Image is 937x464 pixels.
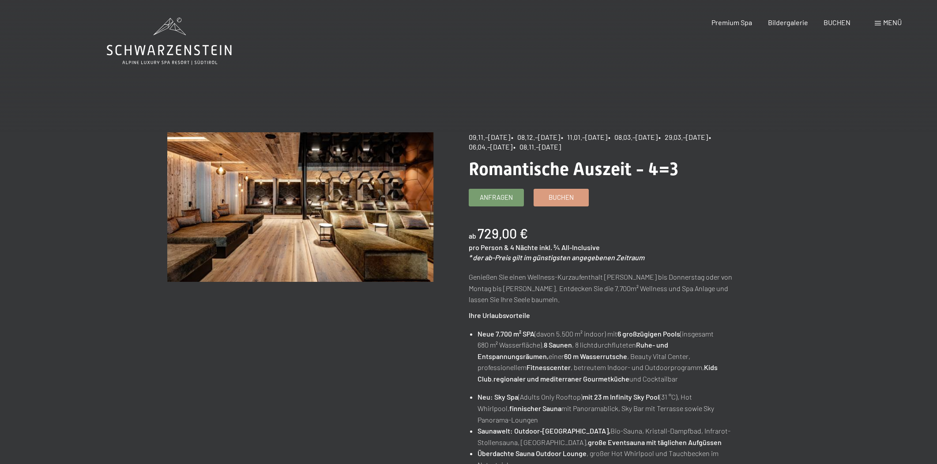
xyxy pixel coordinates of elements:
span: • 11.01.–[DATE] [561,133,607,141]
strong: Ihre Urlaubsvorteile [469,311,530,319]
img: Romantische Auszeit - 4=3 [167,132,433,282]
a: Buchen [534,189,588,206]
em: * der ab-Preis gilt im günstigsten angegebenen Zeitraum [469,253,644,262]
span: • 08.03.–[DATE] [608,133,658,141]
li: (davon 5.500 m² indoor) mit (insgesamt 680 m² Wasserfläche), , 8 lichtdurchfluteten einer , Beaut... [478,328,734,385]
strong: große Eventsauna mit täglichen Aufgüssen [588,438,722,446]
b: 729,00 € [478,225,528,241]
strong: Fitnesscenter [527,363,571,371]
strong: mit 23 m Infinity Sky Pool [583,393,659,401]
strong: 8 Saunen [544,341,572,349]
span: Anfragen [480,193,513,202]
span: ab [469,232,476,240]
span: Romantische Auszeit - 4=3 [469,159,678,180]
strong: Neu: Sky Spa [478,393,518,401]
span: inkl. ¾ All-Inclusive [539,243,600,251]
span: • 08.12.–[DATE] [511,133,560,141]
span: • 29.03.–[DATE] [659,133,708,141]
a: Anfragen [469,189,523,206]
span: 09.11.–[DATE] [469,133,510,141]
strong: Ruhe- und Entspannungsräumen, [478,341,668,360]
strong: regionaler und mediterraner Gourmetküche [493,374,629,383]
strong: Neue 7.700 m² SPA [478,329,534,338]
span: • 08.11.–[DATE] [513,142,561,151]
a: Premium Spa [711,18,752,26]
span: pro Person & [469,243,509,251]
a: BUCHEN [824,18,850,26]
span: 4 Nächte [510,243,538,251]
a: Bildergalerie [768,18,808,26]
li: Bio-Sauna, Kristall-Dampfbad, Infrarot-Stollensauna, [GEOGRAPHIC_DATA], [478,425,734,448]
strong: Überdachte Sauna Outdoor Lounge [478,449,587,457]
strong: 60 m Wasserrutsche [564,352,627,360]
span: Menü [883,18,902,26]
span: Buchen [549,193,574,202]
strong: 6 großzügigen Pools [617,329,680,338]
strong: Saunawelt: Outdoor-[GEOGRAPHIC_DATA], [478,427,610,435]
strong: Kids Club [478,363,718,383]
p: Genießen Sie einen Wellness-Kurzaufenthalt [PERSON_NAME] bis Donnerstag oder von Montag bis [PERS... [469,271,735,305]
strong: finnischer Sauna [509,404,561,412]
li: (Adults Only Rooftop) (31 °C), Hot Whirlpool, mit Panoramablick, Sky Bar mit Terrasse sowie Sky P... [478,391,734,425]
